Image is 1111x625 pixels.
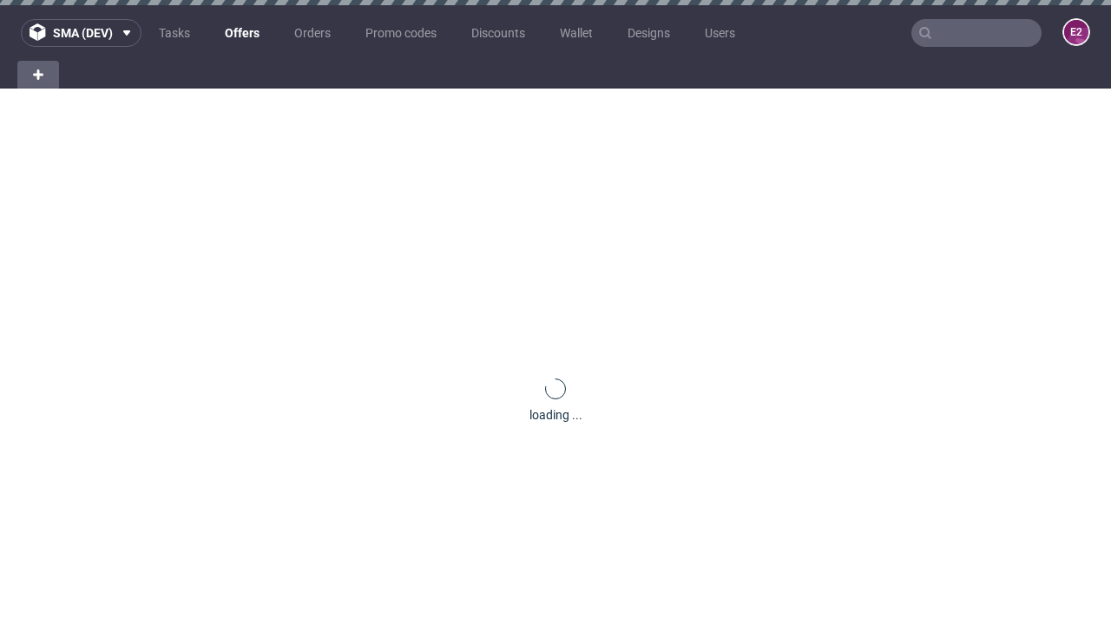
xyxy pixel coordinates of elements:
button: sma (dev) [21,19,141,47]
span: sma (dev) [53,27,113,39]
a: Discounts [461,19,536,47]
a: Users [694,19,746,47]
div: loading ... [529,406,582,424]
a: Promo codes [355,19,447,47]
a: Orders [284,19,341,47]
a: Designs [617,19,680,47]
figcaption: e2 [1064,20,1088,44]
a: Tasks [148,19,201,47]
a: Wallet [549,19,603,47]
a: Offers [214,19,270,47]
